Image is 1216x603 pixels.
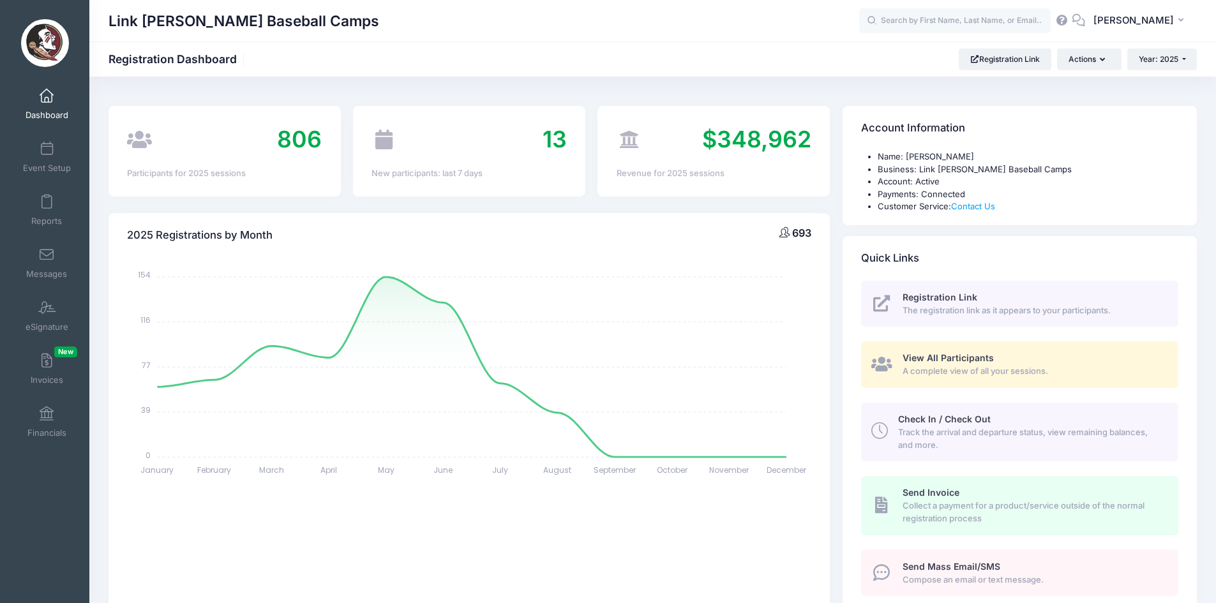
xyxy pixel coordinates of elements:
[792,227,811,239] span: 693
[139,269,151,280] tspan: 154
[543,125,567,153] span: 13
[142,359,151,370] tspan: 77
[31,375,63,385] span: Invoices
[903,352,994,363] span: View All Participants
[878,200,1178,213] li: Customer Service:
[54,346,77,357] span: New
[127,217,273,253] h4: 2025 Registrations by Month
[434,465,453,475] tspan: June
[709,465,749,475] tspan: November
[141,465,174,475] tspan: January
[903,500,1164,525] span: Collect a payment for a product/service outside of the normal registration process
[17,82,77,126] a: Dashboard
[493,465,509,475] tspan: July
[959,48,1051,70] a: Registration Link
[859,8,1051,34] input: Search by First Name, Last Name, or Email...
[594,465,636,475] tspan: September
[378,465,394,475] tspan: May
[277,125,322,153] span: 806
[861,476,1178,535] a: Send Invoice Collect a payment for a product/service outside of the normal registration process
[903,574,1164,586] span: Compose an email or text message.
[17,346,77,391] a: InvoicesNew
[1085,6,1197,36] button: [PERSON_NAME]
[657,465,688,475] tspan: October
[17,294,77,338] a: eSignature
[903,304,1164,317] span: The registration link as it appears to your participants.
[1127,48,1197,70] button: Year: 2025
[21,19,69,67] img: Link Jarrett Baseball Camps
[109,52,248,66] h1: Registration Dashboard
[861,403,1178,461] a: Check In / Check Out Track the arrival and departure status, view remaining balances, and more.
[198,465,232,475] tspan: February
[702,125,811,153] span: $348,962
[17,135,77,179] a: Event Setup
[903,487,959,498] span: Send Invoice
[898,426,1164,451] span: Track the arrival and departure status, view remaining balances, and more.
[23,163,71,174] span: Event Setup
[372,167,566,180] div: New participants: last 7 days
[127,167,322,180] div: Participants for 2025 sessions
[878,188,1178,201] li: Payments: Connected
[17,399,77,444] a: Financials
[878,151,1178,163] li: Name: [PERSON_NAME]
[861,281,1178,327] a: Registration Link The registration link as it appears to your participants.
[142,405,151,415] tspan: 39
[31,216,62,227] span: Reports
[617,167,811,180] div: Revenue for 2025 sessions
[146,449,151,460] tspan: 0
[878,163,1178,176] li: Business: Link [PERSON_NAME] Baseball Camps
[861,240,919,276] h4: Quick Links
[903,365,1164,378] span: A complete view of all your sessions.
[951,201,995,211] a: Contact Us
[1057,48,1121,70] button: Actions
[861,549,1178,596] a: Send Mass Email/SMS Compose an email or text message.
[1093,13,1174,27] span: [PERSON_NAME]
[898,413,991,424] span: Check In / Check Out
[878,175,1178,188] li: Account: Active
[26,269,67,279] span: Messages
[109,6,379,36] h1: Link [PERSON_NAME] Baseball Camps
[767,465,807,475] tspan: December
[27,428,66,438] span: Financials
[26,110,68,121] span: Dashboard
[544,465,572,475] tspan: August
[903,292,977,302] span: Registration Link
[861,341,1178,388] a: View All Participants A complete view of all your sessions.
[17,188,77,232] a: Reports
[26,322,68,332] span: eSignature
[320,465,337,475] tspan: April
[259,465,284,475] tspan: March
[861,110,965,147] h4: Account Information
[141,315,151,325] tspan: 116
[17,241,77,285] a: Messages
[903,561,1000,572] span: Send Mass Email/SMS
[1139,54,1178,64] span: Year: 2025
